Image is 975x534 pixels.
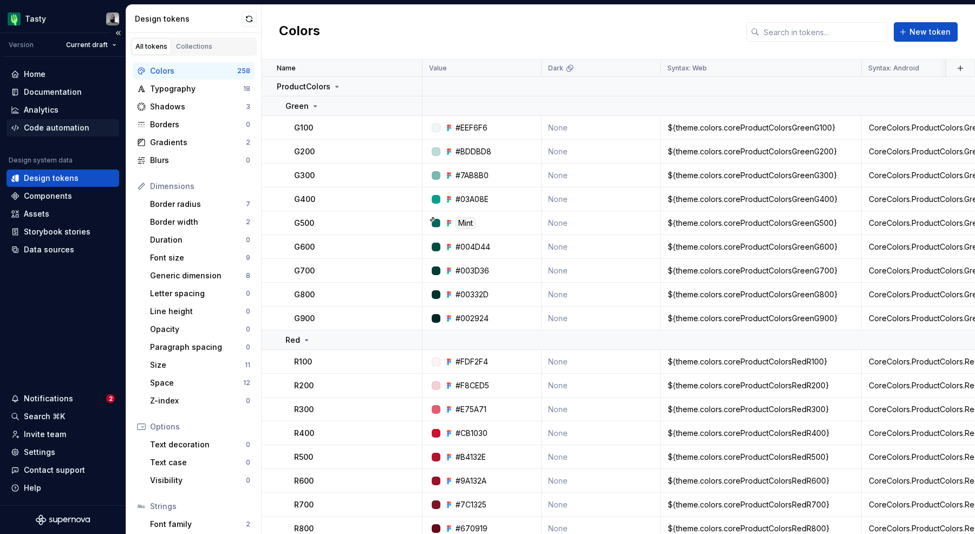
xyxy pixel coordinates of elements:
div: Mint [456,217,476,229]
a: Borders0 [133,116,255,133]
div: ${theme.colors.coreProductColorsGreenG200} [661,146,861,157]
div: Components [24,191,72,201]
div: Borders [150,119,246,130]
div: 0 [246,396,250,405]
div: #004D44 [456,242,490,252]
span: Current draft [66,41,108,49]
button: Help [6,479,119,497]
td: None [542,235,661,259]
div: Invite team [24,429,66,440]
a: Visibility0 [146,472,255,489]
td: None [542,283,661,307]
input: Search in tokens... [759,22,887,42]
div: ${theme.colors.coreProductColorsGreenG700} [661,265,861,276]
div: Space [150,377,243,388]
div: 0 [246,307,250,316]
div: Duration [150,235,246,245]
div: #BDDBD8 [456,146,491,157]
button: TastyJulien Riveron [2,7,123,30]
a: Storybook stories [6,223,119,240]
div: Contact support [24,465,85,476]
div: ${theme.colors.coreProductColorsRedR100} [661,356,861,367]
div: Text decoration [150,439,246,450]
a: Line height0 [146,303,255,320]
div: Design tokens [24,173,79,184]
div: #00332D [456,289,489,300]
div: 2 [246,520,250,529]
td: None [542,493,661,517]
a: Home [6,66,119,83]
button: Current draft [61,37,121,53]
div: 0 [246,476,250,485]
p: R400 [294,428,314,439]
a: Components [6,187,119,205]
div: Generic dimension [150,270,246,281]
div: Settings [24,447,55,458]
a: Data sources [6,241,119,258]
p: Dark [548,64,563,73]
div: Size [150,360,245,370]
div: Code automation [24,122,89,133]
div: #EEF6F6 [456,122,487,133]
td: None [542,187,661,211]
a: Analytics [6,101,119,119]
div: 0 [246,120,250,129]
div: Opacity [150,324,246,335]
div: ${theme.colors.coreProductColorsRedR300} [661,404,861,415]
div: Documentation [24,87,82,97]
div: #670919 [456,523,487,534]
a: Invite team [6,426,119,443]
p: R500 [294,452,313,463]
a: Border radius7 [146,196,255,213]
div: 0 [246,289,250,298]
div: 0 [246,343,250,351]
button: Collapse sidebar [110,25,126,41]
div: 3 [246,102,250,111]
p: G800 [294,289,315,300]
div: ${theme.colors.coreProductColorsRedR800} [661,523,861,534]
div: Typography [150,83,243,94]
a: Letter spacing0 [146,285,255,302]
a: Code automation [6,119,119,136]
div: #E75A71 [456,404,486,415]
div: Dimensions [150,181,250,192]
td: None [542,211,661,235]
div: Tasty [25,14,46,24]
p: Name [277,64,296,73]
div: Letter spacing [150,288,246,299]
td: None [542,307,661,330]
div: ${theme.colors.coreProductColorsRedR700} [661,499,861,510]
div: ${theme.colors.coreProductColorsRedR200} [661,380,861,391]
div: Data sources [24,244,74,255]
div: #B4132E [456,452,486,463]
div: 2 [246,218,250,226]
div: 9 [246,253,250,262]
div: Home [24,69,45,80]
td: None [542,469,661,493]
p: Syntax: Android [868,64,919,73]
p: Value [429,64,447,73]
div: All tokens [135,42,167,51]
td: None [542,140,661,164]
td: None [542,398,661,421]
div: Version [9,41,34,49]
div: 258 [237,67,250,75]
div: Line height [150,306,246,317]
p: G500 [294,218,314,229]
a: Opacity0 [146,321,255,338]
div: 18 [243,84,250,93]
button: Contact support [6,461,119,479]
div: Help [24,483,41,493]
p: Red [285,335,300,346]
a: Z-index0 [146,392,255,409]
div: #003D36 [456,265,489,276]
div: 0 [246,440,250,449]
div: ${theme.colors.coreProductColorsGreenG100} [661,122,861,133]
button: New token [894,22,958,42]
p: R100 [294,356,312,367]
td: None [542,421,661,445]
p: R200 [294,380,314,391]
div: 8 [246,271,250,280]
div: Shadows [150,101,246,112]
div: ${theme.colors.coreProductColorsRedR500} [661,452,861,463]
